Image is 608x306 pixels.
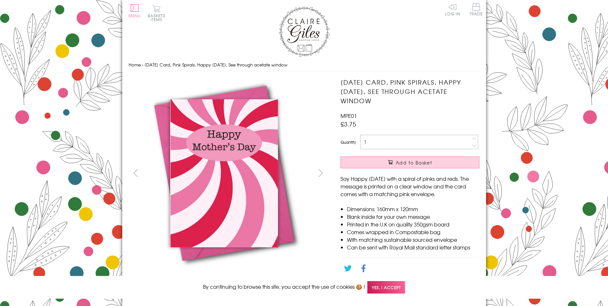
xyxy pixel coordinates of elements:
span: Add to Basket [396,159,432,166]
span: Menu [129,13,141,19]
span: › [142,62,143,68]
nav: breadcrumbs [129,58,480,72]
a: Trade [469,3,483,17]
li: Dimensions: 160mm x 120mm [347,205,479,213]
button: next [313,166,328,180]
span: MPE01 [341,112,357,119]
button: Add to Basket [341,157,479,168]
li: Can be sent with Royal Mail standard letter stamps [347,243,479,251]
h1: [DATE] Card, Pink Spirals, Happy [DATE], See through acetate window [341,78,479,105]
img: Mother's Day Card, Pink Spirals, Happy Mother's Day, See through acetate window [328,78,519,269]
label: Quantity [341,139,356,145]
button: prev [129,166,143,180]
img: Claire Giles Greetings Cards [279,6,330,57]
span: £3.75 [341,119,356,128]
span: [DATE] Card, Pink Spirals, Happy [DATE], See through acetate window [145,62,288,68]
span: 0 items [151,13,165,22]
li: With matching sustainable sourced envelope [347,236,479,243]
button: Menu [129,4,141,18]
a: Home [129,62,141,68]
p: Say Happy [DATE] with a spiral of pinks and reds. The message is printed on a clear window and th... [341,175,479,198]
li: Comes wrapped in Compostable bag [347,228,479,236]
li: Printed in the U.K on quality 350gsm board [347,220,479,228]
a: Log In [445,3,460,16]
span: Trade [469,3,483,16]
span: Yes, I accept [367,281,405,294]
button: Basket0 items [148,5,165,21]
li: Blank inside for your own message [347,213,479,220]
img: Mother's Day Card, Pink Spirals, Happy Mother's Day, See through acetate window [128,78,320,269]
